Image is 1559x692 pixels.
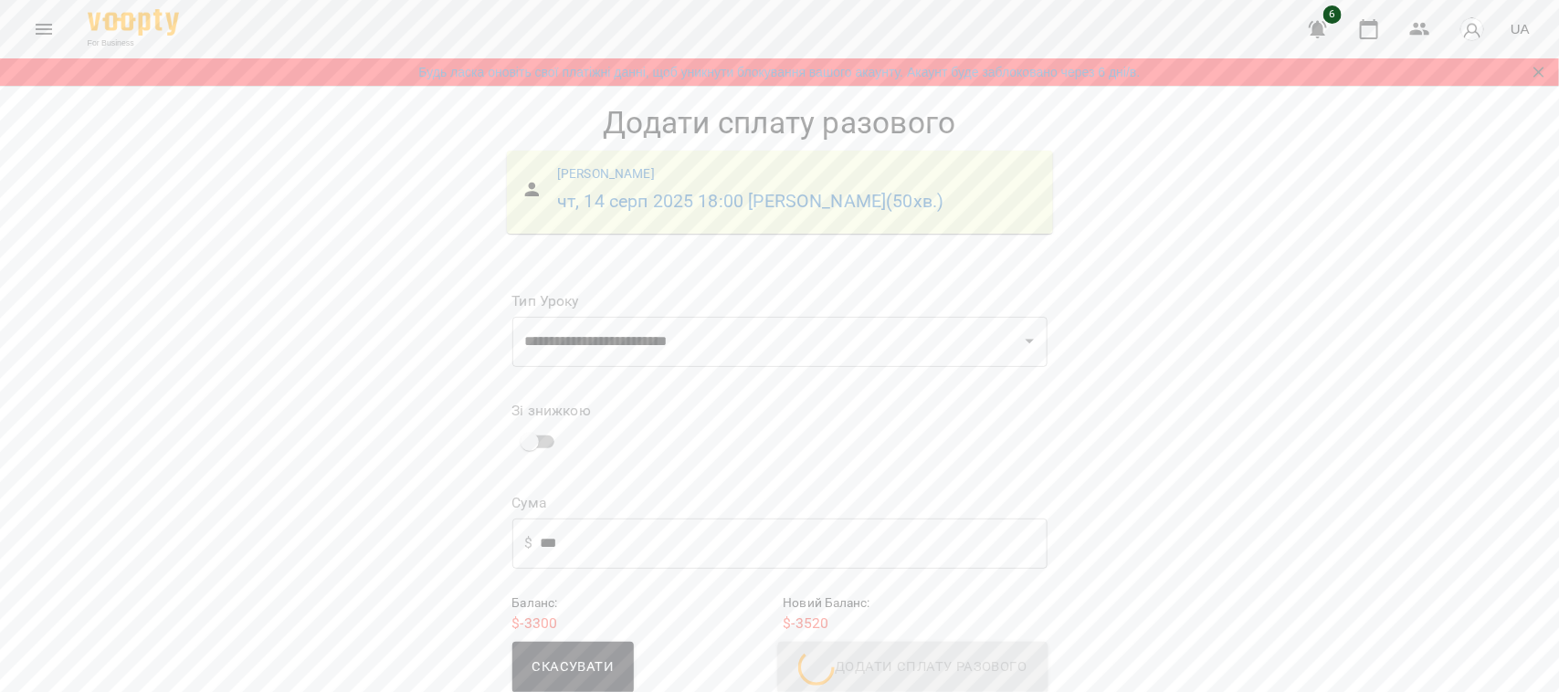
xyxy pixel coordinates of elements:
[22,7,66,51] button: Menu
[498,104,1062,142] h1: Додати сплату разового
[525,532,533,554] p: $
[88,37,179,49] span: For Business
[557,191,943,212] a: чт, 14 серп 2025 18:00 [PERSON_NAME](50хв.)
[784,613,1048,634] p: $ -3520
[418,63,1140,81] a: Будь ласка оновіть свої платіжні данні, щоб уникнути блокування вашого акаунту. Акаунт буде забло...
[1511,19,1530,38] span: UA
[1323,5,1342,24] span: 6
[88,9,179,36] img: Voopty Logo
[557,166,655,181] a: [PERSON_NAME]
[512,613,776,634] p: $ -3300
[532,655,615,679] span: Скасувати
[512,593,776,613] h6: Баланс :
[784,593,1048,613] h6: Новий Баланс :
[512,496,1048,510] label: Сума
[1459,16,1485,42] img: avatar_s.png
[512,404,591,418] label: Зі знижкою
[1503,12,1537,46] button: UA
[512,294,1048,309] label: Тип Уроку
[1526,59,1552,85] button: Закрити сповіщення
